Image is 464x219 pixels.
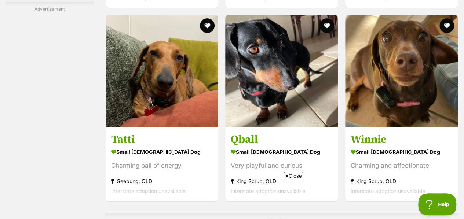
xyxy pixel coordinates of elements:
button: favourite [439,18,454,33]
strong: King Scrub, QLD [231,176,332,186]
iframe: Advertisement [54,182,410,215]
strong: small [DEMOGRAPHIC_DATA] Dog [111,146,213,157]
strong: King Scrub, QLD [351,176,452,186]
h3: Qball [231,133,332,146]
button: favourite [320,18,335,33]
div: Very playful and curious [231,161,332,171]
h3: Winnie [351,133,452,146]
div: Charming and affectionate [351,161,452,171]
span: Interstate adoption unavailable [351,188,425,194]
iframe: Help Scout Beacon - Open [418,193,457,215]
h3: Tatti [111,133,213,146]
a: Winnie small [DEMOGRAPHIC_DATA] Dog Charming and affectionate King Scrub, QLD Interstate adoption... [345,127,458,201]
a: Qball small [DEMOGRAPHIC_DATA] Dog Very playful and curious King Scrub, QLD Interstate adoption u... [225,127,338,201]
img: Qball - Dachshund (Miniature Smooth Haired) Dog [225,15,338,127]
span: Close [284,172,303,179]
div: Charming ball of energy [111,161,213,171]
strong: small [DEMOGRAPHIC_DATA] Dog [231,146,332,157]
img: Tatti - Dachshund (Miniature Smooth Haired) Dog [106,15,218,127]
button: favourite [200,18,215,33]
strong: small [DEMOGRAPHIC_DATA] Dog [351,146,452,157]
img: Winnie - Dachshund (Miniature Smooth Haired) Dog [345,15,458,127]
a: Tatti small [DEMOGRAPHIC_DATA] Dog Charming ball of energy Geebung, QLD Interstate adoption unava... [106,127,218,201]
strong: Geebung, QLD [111,176,213,186]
